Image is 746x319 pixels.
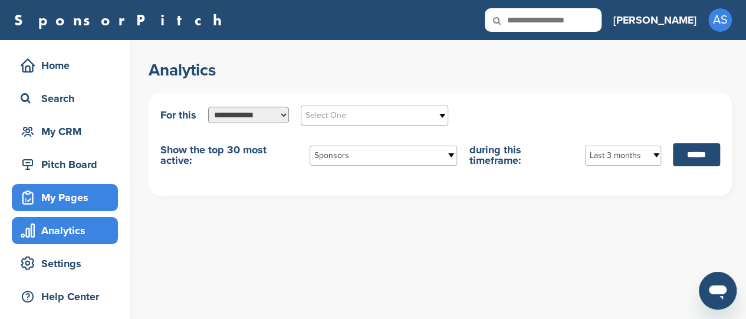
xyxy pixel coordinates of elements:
[18,154,118,175] div: Pitch Board
[613,7,696,33] a: [PERSON_NAME]
[18,286,118,307] div: Help Center
[18,253,118,274] div: Settings
[18,88,118,109] div: Search
[12,52,118,79] a: Home
[12,85,118,112] a: Search
[18,55,118,76] div: Home
[12,250,118,277] a: Settings
[613,12,696,28] h3: [PERSON_NAME]
[469,144,573,166] span: during this timeframe:
[149,60,732,81] h2: Analytics
[18,187,118,208] div: My Pages
[12,283,118,310] a: Help Center
[590,149,641,163] span: Last 3 months
[14,12,229,28] a: SponsorPitch
[160,144,298,166] span: Show the top 30 most active:
[12,217,118,244] a: Analytics
[12,118,118,145] a: My CRM
[708,8,732,32] span: AS
[12,184,118,211] a: My Pages
[18,121,118,142] div: My CRM
[18,220,118,241] div: Analytics
[699,272,737,310] iframe: Button to launch messaging window
[12,151,118,178] a: Pitch Board
[305,108,428,123] span: Select One
[160,110,196,120] span: For this
[314,149,437,163] span: Sponsors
